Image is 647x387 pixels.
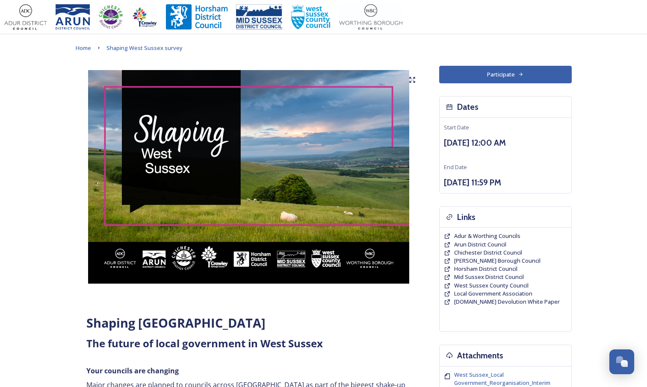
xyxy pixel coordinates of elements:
[454,265,517,273] a: Horsham District Council
[444,176,567,189] h3: [DATE] 11:59 PM
[454,298,560,306] a: [DOMAIN_NAME] Devolution White Paper
[76,43,91,53] a: Home
[132,4,157,30] img: Crawley%20BC%20logo.jpg
[454,273,524,281] a: Mid Sussex District Council
[454,290,532,298] a: Local Government Association
[457,101,479,113] h3: Dates
[291,4,331,30] img: WSCCPos-Spot-25mm.jpg
[76,44,91,52] span: Home
[454,240,506,249] a: Arun District Council
[454,240,506,248] span: Arun District Council
[106,44,183,52] span: Shaping West Sussex survey
[454,257,541,265] a: [PERSON_NAME] Borough Council
[56,4,90,30] img: Arun%20District%20Council%20logo%20blue%20CMYK.jpg
[444,163,467,171] span: End Date
[439,66,572,83] button: Participate
[339,4,402,30] img: Worthing_Adur%20%281%29.jpg
[106,43,183,53] a: Shaping West Sussex survey
[457,211,476,223] h3: Links
[609,349,634,374] button: Open Chat
[236,4,282,30] img: 150ppimsdc%20logo%20blue.png
[166,4,227,30] img: Horsham%20DC%20Logo.jpg
[454,281,529,289] span: West Sussex County Council
[86,366,179,375] strong: Your councils are changing
[454,232,520,240] a: Adur & Worthing Councils
[444,137,567,149] h3: [DATE] 12:00 AM
[454,249,522,257] a: Chichester District Council
[86,336,323,350] strong: The future of local government in West Sussex
[454,281,529,290] a: West Sussex County Council
[454,249,522,256] span: Chichester District Council
[457,349,503,362] h3: Attachments
[4,4,47,30] img: Adur%20logo%20%281%29.jpeg
[98,4,123,30] img: CDC%20Logo%20-%20you%20may%20have%20a%20better%20version.jpg
[444,123,469,131] span: Start Date
[86,314,266,331] strong: Shaping [GEOGRAPHIC_DATA]
[454,290,532,297] span: Local Government Association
